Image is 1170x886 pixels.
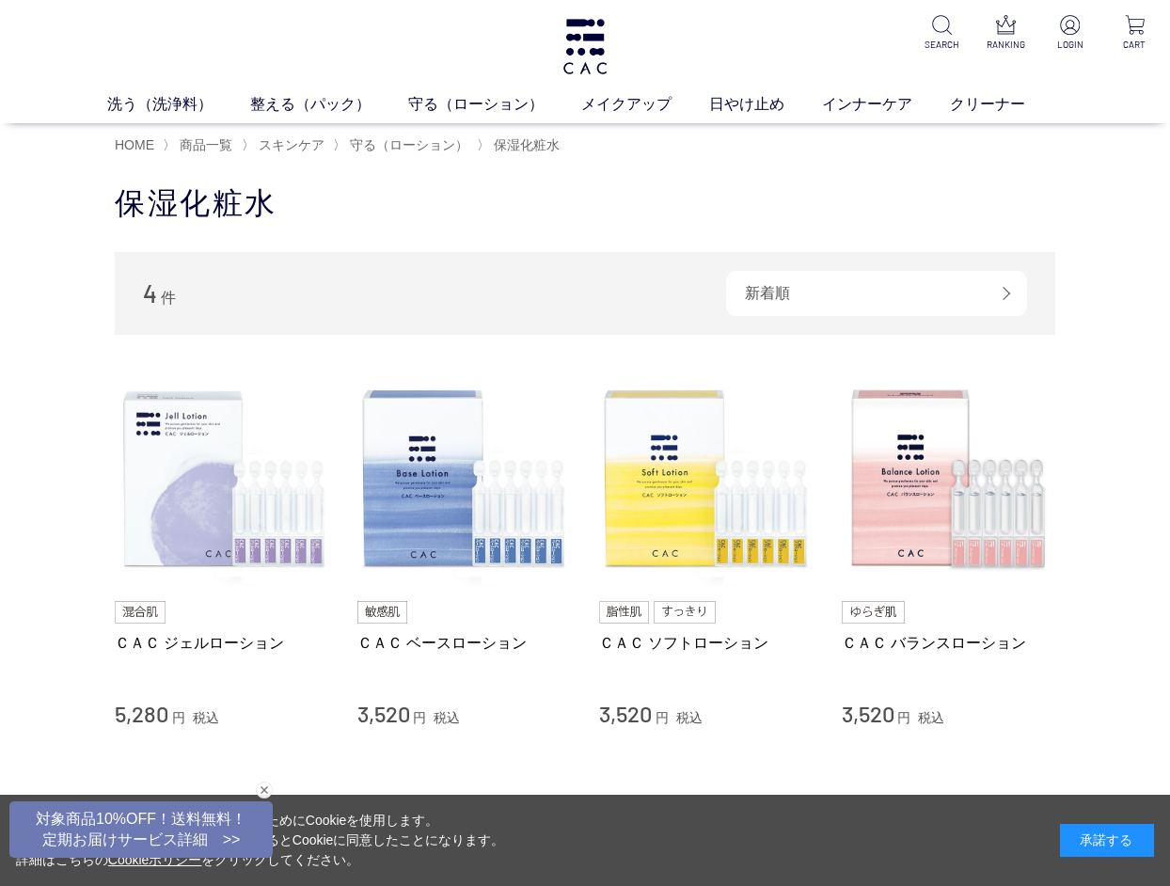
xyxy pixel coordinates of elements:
[1114,15,1155,52] a: CART
[143,278,157,308] span: 4
[357,372,572,587] img: ＣＡＣ ベースローション
[242,136,329,154] li: 〉
[161,290,176,306] span: 件
[599,372,814,587] img: ＣＡＣ ソフトローション
[921,38,962,52] p: SEARCH
[1050,38,1091,52] p: LOGIN
[357,700,410,727] span: 3,520
[1114,38,1155,52] p: CART
[1050,15,1091,52] a: LOGIN
[350,137,468,152] span: 守る（ローション）
[172,710,185,725] span: 円
[255,137,324,152] a: スキンケア
[842,700,894,727] span: 3,520
[950,93,1063,116] a: クリーナー
[434,710,460,725] span: 税込
[1060,824,1154,857] div: 承諾する
[115,183,1055,224] h1: 保湿化粧水
[986,15,1027,52] a: RANKING
[413,710,426,725] span: 円
[599,633,814,653] a: ＣＡＣ ソフトローション
[656,710,669,725] span: 円
[115,633,329,653] a: ＣＡＣ ジェルローション
[581,93,709,116] a: メイクアップ
[842,601,906,624] img: ゆらぎ肌
[709,93,822,116] a: 日やけ止め
[599,700,652,727] span: 3,520
[654,601,716,624] img: すっきり
[357,601,408,624] img: 敏感肌
[822,93,950,116] a: インナーケア
[333,136,473,154] li: 〉
[163,136,237,154] li: 〉
[259,137,324,152] span: スキンケア
[346,137,468,152] a: 守る（ローション）
[357,633,572,653] a: ＣＡＣ ベースローション
[176,137,232,152] a: 商品一覧
[897,710,910,725] span: 円
[408,93,581,116] a: 守る（ローション）
[918,710,944,725] span: 税込
[477,136,564,154] li: 〉
[193,710,219,725] span: 税込
[726,271,1027,316] div: 新着順
[180,137,232,152] span: 商品一覧
[986,38,1027,52] p: RANKING
[494,137,560,152] span: 保湿化粧水
[115,601,166,624] img: 混合肌
[921,15,962,52] a: SEARCH
[842,372,1056,587] img: ＣＡＣ バランスローション
[115,700,168,727] span: 5,280
[250,93,408,116] a: 整える（パック）
[842,633,1056,653] a: ＣＡＣ バランスローション
[107,93,250,116] a: 洗う（洗浄料）
[676,710,703,725] span: 税込
[599,601,649,624] img: 脂性肌
[490,137,560,152] a: 保湿化粧水
[115,137,154,152] a: HOME
[115,372,329,587] img: ＣＡＣ ジェルローション
[561,19,609,74] img: logo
